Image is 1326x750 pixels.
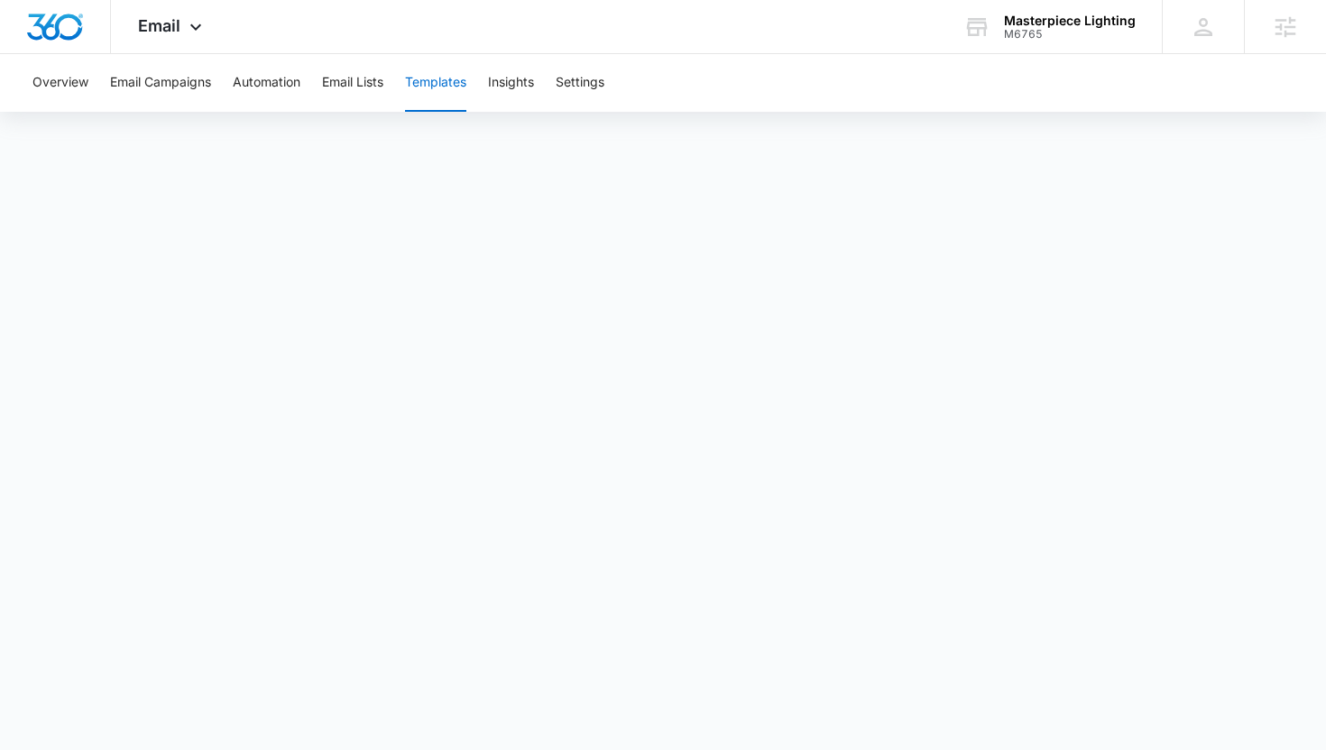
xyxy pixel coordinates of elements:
button: Automation [233,54,300,112]
button: Insights [488,54,534,112]
button: Overview [32,54,88,112]
span: Email [138,16,180,35]
button: Email Campaigns [110,54,211,112]
div: account id [1004,28,1136,41]
button: Email Lists [322,54,383,112]
button: Settings [556,54,604,112]
div: account name [1004,14,1136,28]
button: Templates [405,54,466,112]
